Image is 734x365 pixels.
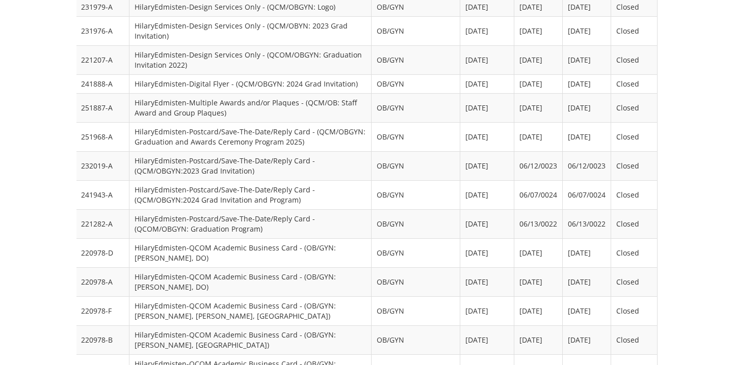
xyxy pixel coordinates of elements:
[563,74,611,93] td: [DATE]
[460,122,514,151] td: [DATE]
[460,45,514,74] td: [DATE]
[129,45,372,74] td: HilaryEdmisten-Design Services Only - (QCOM/OBGYN: Graduation Invitation 2022)
[372,45,460,74] td: OB/GYN
[611,16,657,45] td: Closed
[129,180,372,209] td: HilaryEdmisten-Postcard/Save-The-Date/Reply Card - (QCM/OBGYN:2024 Grad Invitation and Program)
[460,209,514,238] td: [DATE]
[563,238,611,267] td: [DATE]
[460,74,514,93] td: [DATE]
[563,296,611,325] td: [DATE]
[76,122,129,151] td: 251968-A
[129,296,372,325] td: HilaryEdmisten-QCOM Academic Business Card - (OB/GYN: [PERSON_NAME], [PERSON_NAME], [GEOGRAPHIC_D...
[563,267,611,296] td: [DATE]
[514,238,563,267] td: [DATE]
[611,267,657,296] td: Closed
[514,296,563,325] td: [DATE]
[514,267,563,296] td: [DATE]
[460,296,514,325] td: [DATE]
[611,122,657,151] td: Closed
[129,209,372,238] td: HilaryEdmisten-Postcard/Save-The-Date/Reply Card - (QCOM/OBGYN: Graduation Program)
[76,93,129,122] td: 251887-A
[611,325,657,354] td: Closed
[563,180,611,209] td: 06/07/0024
[372,296,460,325] td: OB/GYN
[129,267,372,296] td: HilaryEdmisten-QCOM Academic Business Card - (OB/GYN: [PERSON_NAME], DO)
[611,209,657,238] td: Closed
[563,93,611,122] td: [DATE]
[129,93,372,122] td: HilaryEdmisten-Multiple Awards and/or Plaques - (QCM/OB: Staff Award and Group Plaques)
[611,93,657,122] td: Closed
[76,238,129,267] td: 220978-D
[129,238,372,267] td: HilaryEdmisten-QCOM Academic Business Card - (OB/GYN: [PERSON_NAME], DO)
[129,151,372,180] td: HilaryEdmisten-Postcard/Save-The-Date/Reply Card - (QCM/OBGYN:2023 Grad Invitation)
[514,151,563,180] td: 06/12/0023
[611,296,657,325] td: Closed
[372,74,460,93] td: OB/GYN
[372,209,460,238] td: OB/GYN
[563,325,611,354] td: [DATE]
[372,16,460,45] td: OB/GYN
[611,238,657,267] td: Closed
[372,122,460,151] td: OB/GYN
[514,74,563,93] td: [DATE]
[514,93,563,122] td: [DATE]
[514,180,563,209] td: 06/07/0024
[372,238,460,267] td: OB/GYN
[372,180,460,209] td: OB/GYN
[460,180,514,209] td: [DATE]
[76,151,129,180] td: 232019-A
[129,122,372,151] td: HilaryEdmisten-Postcard/Save-The-Date/Reply Card - (QCM/OBGYN: Graduation and Awards Ceremony Pro...
[372,93,460,122] td: OB/GYN
[563,122,611,151] td: [DATE]
[76,325,129,354] td: 220978-B
[514,209,563,238] td: 06/13/0022
[76,296,129,325] td: 220978-F
[611,180,657,209] td: Closed
[76,180,129,209] td: 241943-A
[514,16,563,45] td: [DATE]
[76,209,129,238] td: 221282-A
[514,325,563,354] td: [DATE]
[563,209,611,238] td: 06/13/0022
[514,45,563,74] td: [DATE]
[129,74,372,93] td: HilaryEdmisten-Digital Flyer - (QCM/OBGYN: 2024 Grad Invitation)
[372,151,460,180] td: OB/GYN
[372,325,460,354] td: OB/GYN
[563,16,611,45] td: [DATE]
[129,16,372,45] td: HilaryEdmisten-Design Services Only - (QCM/OBYN: 2023 Grad Invitation)
[76,45,129,74] td: 221207-A
[460,238,514,267] td: [DATE]
[460,325,514,354] td: [DATE]
[372,267,460,296] td: OB/GYN
[76,267,129,296] td: 220978-A
[460,16,514,45] td: [DATE]
[563,45,611,74] td: [DATE]
[76,16,129,45] td: 231976-A
[76,74,129,93] td: 241888-A
[563,151,611,180] td: 06/12/0023
[460,267,514,296] td: [DATE]
[611,151,657,180] td: Closed
[460,151,514,180] td: [DATE]
[611,45,657,74] td: Closed
[514,122,563,151] td: [DATE]
[129,325,372,354] td: HilaryEdmisten-QCOM Academic Business Card - (OB/GYN: [PERSON_NAME], [GEOGRAPHIC_DATA])
[611,74,657,93] td: Closed
[460,93,514,122] td: [DATE]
